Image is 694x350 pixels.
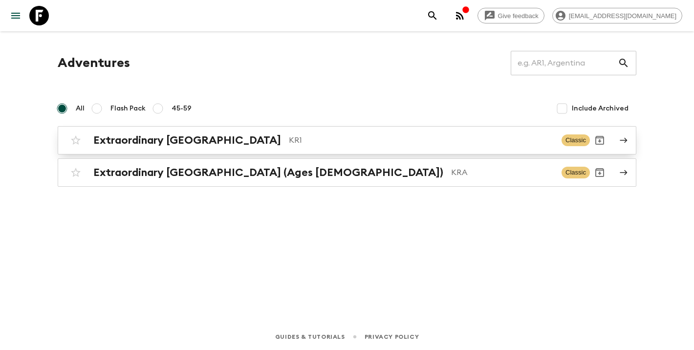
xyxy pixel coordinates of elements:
h2: Extraordinary [GEOGRAPHIC_DATA] (Ages [DEMOGRAPHIC_DATA]) [93,166,443,179]
span: Flash Pack [110,104,146,113]
a: Privacy Policy [365,331,419,342]
a: Extraordinary [GEOGRAPHIC_DATA] (Ages [DEMOGRAPHIC_DATA])KRAClassicArchive [58,158,636,187]
h1: Adventures [58,53,130,73]
span: Include Archived [572,104,629,113]
button: menu [6,6,25,25]
button: search adventures [423,6,442,25]
span: [EMAIL_ADDRESS][DOMAIN_NAME] [564,12,682,20]
h2: Extraordinary [GEOGRAPHIC_DATA] [93,134,281,147]
span: 45-59 [172,104,192,113]
p: KR1 [289,134,554,146]
a: Give feedback [477,8,544,23]
input: e.g. AR1, Argentina [511,49,618,77]
button: Archive [590,131,609,150]
span: Classic [562,167,590,178]
a: Guides & Tutorials [275,331,345,342]
span: Classic [562,134,590,146]
button: Archive [590,163,609,182]
span: Give feedback [493,12,544,20]
div: [EMAIL_ADDRESS][DOMAIN_NAME] [552,8,682,23]
span: All [76,104,85,113]
a: Extraordinary [GEOGRAPHIC_DATA]KR1ClassicArchive [58,126,636,154]
p: KRA [451,167,554,178]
